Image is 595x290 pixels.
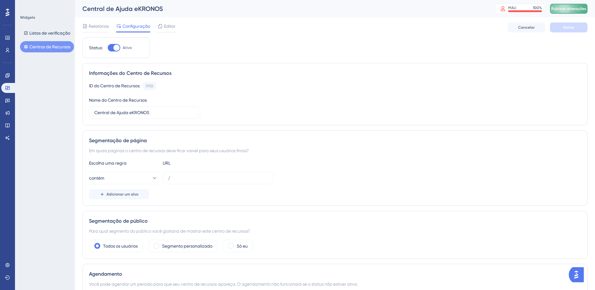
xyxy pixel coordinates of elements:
[89,161,126,166] font: Escolha uma regra
[563,25,574,30] font: Salvar
[569,265,588,284] iframe: UserGuiding AI Assistant Launcher
[146,84,153,88] font: 5958
[162,244,212,249] font: Segmento personalizado
[550,4,588,14] button: Publicar alterações
[82,5,163,12] font: Central de Ajuda eKRONOS
[89,229,250,234] font: Para qual segmento do público você gostaria de mostrar este centro de recursos?
[163,161,171,166] font: URL
[89,271,122,277] font: Agendamento
[550,22,588,32] button: Salvar
[89,83,140,88] font: ID do Centro de Recursos:
[89,45,103,50] font: Status:
[508,6,516,10] font: MAU
[20,27,74,39] button: Listas de verificação
[20,41,74,52] button: Centros de Recursos
[89,172,158,184] button: contém
[29,44,70,49] font: Centros de Recursos
[168,175,269,181] input: seusite.com/caminho
[89,218,148,224] font: Segmentação de público
[539,6,542,10] font: %
[122,24,150,29] font: Configuração
[164,24,176,29] font: Editor
[89,138,147,143] font: Segmentação de página
[94,109,195,116] input: Digite o nome do seu Centro de Recursos
[89,176,104,181] font: contém
[103,244,138,249] font: Todos os usuários
[533,6,539,10] font: 100
[89,148,249,153] font: Em quais páginas o centro de recursos deve ficar visível para seus usuários finais?
[123,46,132,50] font: Ativo
[20,15,35,20] font: Widgets
[89,70,171,76] font: Informações do Centro de Recursos
[89,98,147,103] font: Nome do Centro de Recursos
[551,7,586,11] font: Publicar alterações
[107,192,138,196] font: Adicionar um alvo
[89,189,149,199] button: Adicionar um alvo
[508,22,545,32] button: Cancelar
[89,24,109,29] font: Relatórios
[89,282,358,287] font: Você pode agendar um período para que seu centro de recursos apareça. O agendamento não funcionar...
[237,244,248,249] font: Só eu
[518,25,535,30] font: Cancelar
[29,31,70,36] font: Listas de verificação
